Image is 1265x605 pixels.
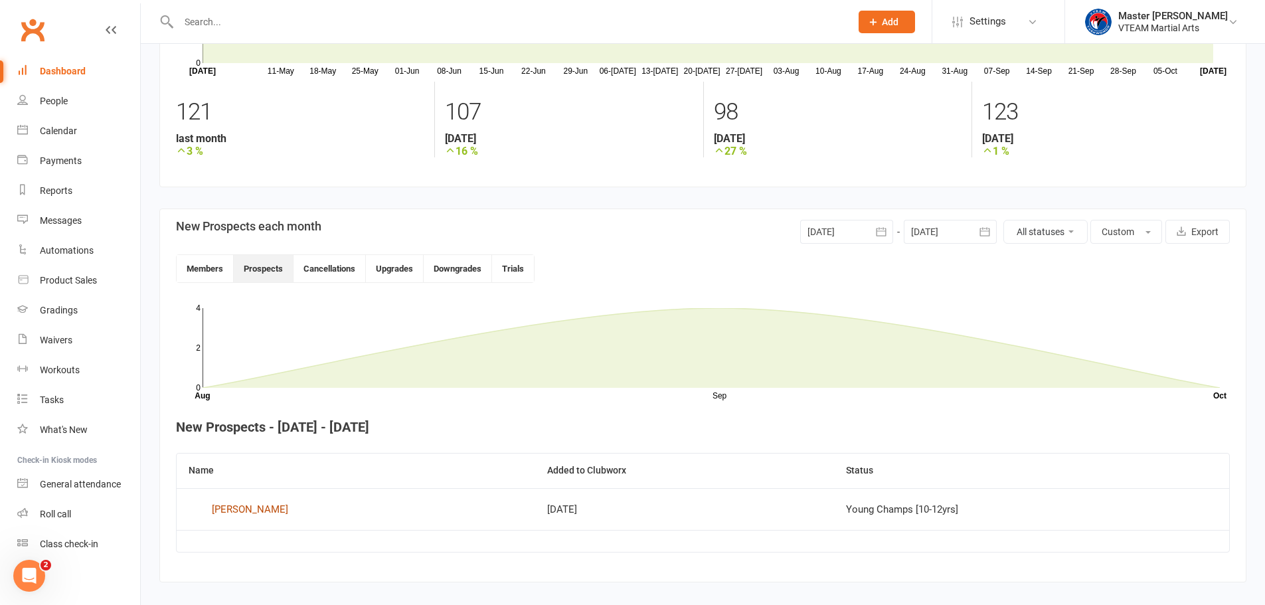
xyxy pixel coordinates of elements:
[17,529,140,559] a: Class kiosk mode
[17,116,140,146] a: Calendar
[17,206,140,236] a: Messages
[17,325,140,355] a: Waivers
[40,275,97,286] div: Product Sales
[834,488,1229,530] td: Young Champs [10-12yrs]
[424,255,492,282] button: Downgrades
[492,255,534,282] button: Trials
[41,560,51,570] span: 2
[234,255,294,282] button: Prospects
[40,245,94,256] div: Automations
[1118,22,1228,34] div: VTEAM Martial Arts
[17,355,140,385] a: Workouts
[17,470,140,499] a: General attendance kiosk mode
[17,146,140,176] a: Payments
[17,236,140,266] a: Automations
[177,255,234,282] button: Members
[40,155,82,166] div: Payments
[16,13,49,46] a: Clubworx
[970,7,1006,37] span: Settings
[40,424,88,435] div: What's New
[176,420,1230,434] h4: New Prospects - [DATE] - [DATE]
[212,499,288,519] div: [PERSON_NAME]
[17,499,140,529] a: Roll call
[834,454,1229,487] th: Status
[714,145,962,157] strong: 27 %
[40,126,77,136] div: Calendar
[17,415,140,445] a: What's New
[982,92,1230,132] div: 123
[177,454,535,487] th: Name
[175,13,841,31] input: Search...
[714,132,962,145] strong: [DATE]
[176,145,424,157] strong: 3 %
[176,92,424,132] div: 121
[17,56,140,86] a: Dashboard
[1118,10,1228,22] div: Master [PERSON_NAME]
[17,296,140,325] a: Gradings
[40,66,86,76] div: Dashboard
[40,305,78,315] div: Gradings
[176,220,321,233] h3: New Prospects each month
[714,92,962,132] div: 98
[366,255,424,282] button: Upgrades
[445,132,693,145] strong: [DATE]
[17,176,140,206] a: Reports
[40,335,72,345] div: Waivers
[40,185,72,196] div: Reports
[1003,220,1088,244] button: All statuses
[1090,220,1162,244] button: Custom
[176,132,424,145] strong: last month
[189,499,523,519] a: [PERSON_NAME]
[859,11,915,33] button: Add
[13,560,45,592] iframe: Intercom live chat
[445,145,693,157] strong: 16 %
[40,96,68,106] div: People
[982,145,1230,157] strong: 1 %
[1165,220,1230,244] button: Export
[294,255,366,282] button: Cancellations
[17,86,140,116] a: People
[40,365,80,375] div: Workouts
[982,132,1230,145] strong: [DATE]
[535,488,834,530] td: [DATE]
[535,454,834,487] th: Added to Clubworx
[17,385,140,415] a: Tasks
[40,394,64,405] div: Tasks
[40,479,121,489] div: General attendance
[40,215,82,226] div: Messages
[40,539,98,549] div: Class check-in
[40,509,71,519] div: Roll call
[882,17,898,27] span: Add
[1102,226,1134,237] span: Custom
[445,92,693,132] div: 107
[17,266,140,296] a: Product Sales
[1085,9,1112,35] img: thumb_image1628552580.png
